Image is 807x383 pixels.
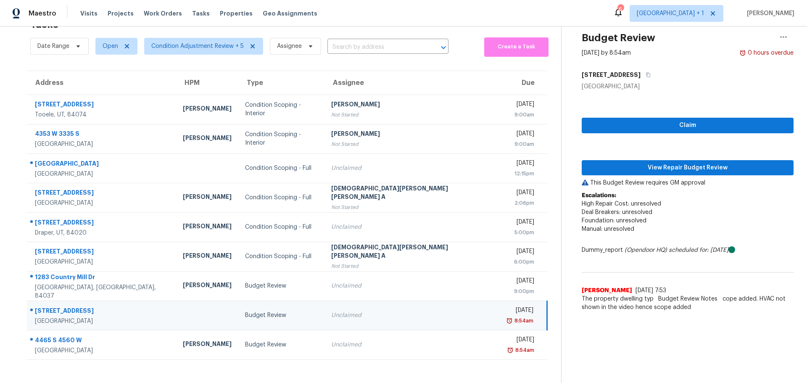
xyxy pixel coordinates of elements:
div: [DATE] by 8:54am [582,49,631,57]
div: [DATE] [507,247,534,258]
div: 5:00pm [507,228,534,237]
div: 9:00pm [507,287,534,296]
b: Escalations: [582,193,616,198]
div: Budget Review [245,311,318,320]
span: Geo Assignments [263,9,317,18]
div: [PERSON_NAME] [331,100,493,111]
div: [STREET_ADDRESS] [35,188,169,199]
div: Not Started [331,111,493,119]
div: Unclaimed [331,341,493,349]
div: [DATE] [507,306,533,317]
span: Projects [108,9,134,18]
span: Visits [80,9,98,18]
i: scheduled for: [DATE] [669,247,728,253]
span: Budget Review Notes [653,295,723,303]
th: Address [27,71,176,95]
div: [GEOGRAPHIC_DATA] [35,258,169,266]
div: Budget Review [245,341,318,349]
div: Condition Scoping - Full [245,223,318,231]
span: [GEOGRAPHIC_DATA] + 1 [637,9,704,18]
div: 9:00am [507,140,534,148]
div: [PERSON_NAME] [183,222,232,232]
div: 8:54am [513,317,533,325]
th: HPM [176,71,238,95]
span: [PERSON_NAME] [582,286,632,295]
span: View Repair Budget Review [588,163,787,173]
span: Foundation: unresolved [582,218,646,224]
div: [GEOGRAPHIC_DATA] [35,140,169,148]
div: [PERSON_NAME] [331,129,493,140]
span: Work Orders [144,9,182,18]
div: Dummy_report [582,246,794,254]
button: View Repair Budget Review [582,160,794,176]
div: 2:06pm [507,199,534,207]
div: [STREET_ADDRESS] [35,100,169,111]
div: Tooele, UT, 84074 [35,111,169,119]
div: 4465 S 4560 W [35,336,169,346]
div: Condition Scoping - Full [245,252,318,261]
h2: Tasks [30,20,58,29]
i: (Opendoor HQ) [625,247,667,253]
h5: [STREET_ADDRESS] [582,71,641,79]
img: Overdue Alarm Icon [506,317,513,325]
span: Condition Adjustment Review + 5 [151,42,244,50]
span: Claim [588,120,787,131]
span: High Repair Cost: unresolved [582,201,661,207]
span: Assignee [277,42,302,50]
span: Tasks [192,11,210,16]
div: [PERSON_NAME] [183,251,232,262]
div: Not Started [331,203,493,211]
span: The property dwelling type is condo, The interior scope added. HVAC not shown in the video hence ... [582,295,794,312]
div: 4353 W 3335 S [35,129,169,140]
span: Date Range [37,42,69,50]
button: Create a Task [484,37,549,57]
div: [GEOGRAPHIC_DATA] [582,82,794,91]
div: [STREET_ADDRESS] [35,218,169,229]
button: Copy Address [641,67,652,82]
span: Create a Task [488,42,545,52]
div: 6:00pm [507,258,534,266]
div: [GEOGRAPHIC_DATA] [35,199,169,207]
div: [DATE] [507,100,534,111]
div: 6 [617,5,623,13]
span: Open [103,42,118,50]
div: Draper, UT, 84020 [35,229,169,237]
span: [DATE] 7:53 [636,288,666,293]
span: Properties [220,9,253,18]
div: 8:54am [514,346,534,354]
div: Not Started [331,140,493,148]
span: Manual: unresolved [582,226,634,232]
div: [DATE] [507,218,534,228]
div: 9:00am [507,111,534,119]
img: Overdue Alarm Icon [739,49,746,57]
th: Due [500,71,547,95]
h2: Budget Review [582,34,655,42]
div: [DATE] [507,159,534,169]
div: [DATE] [507,188,534,199]
div: [GEOGRAPHIC_DATA] [35,159,169,170]
div: [GEOGRAPHIC_DATA] [35,346,169,355]
div: 1283 Country Mill Dr [35,273,169,283]
div: [PERSON_NAME] [183,281,232,291]
span: [PERSON_NAME] [744,9,794,18]
div: [DEMOGRAPHIC_DATA][PERSON_NAME] [PERSON_NAME] A [331,184,493,203]
div: Budget Review [245,282,318,290]
div: [PERSON_NAME] [183,193,232,203]
div: [DATE] [507,335,534,346]
div: Unclaimed [331,223,493,231]
input: Search by address [327,41,425,54]
div: [PERSON_NAME] [183,340,232,350]
button: Open [438,42,449,53]
div: [DATE] [507,277,534,287]
div: [GEOGRAPHIC_DATA], [GEOGRAPHIC_DATA], 84037 [35,283,169,300]
div: [GEOGRAPHIC_DATA] [35,170,169,178]
span: Deal Breakers: unresolved [582,209,652,215]
button: Claim [582,118,794,133]
div: [STREET_ADDRESS] [35,306,169,317]
div: [DEMOGRAPHIC_DATA][PERSON_NAME] [PERSON_NAME] A [331,243,493,262]
div: 12:15pm [507,169,534,178]
div: Not Started [331,262,493,270]
th: Type [238,71,324,95]
div: [STREET_ADDRESS] [35,247,169,258]
div: Unclaimed [331,311,493,320]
